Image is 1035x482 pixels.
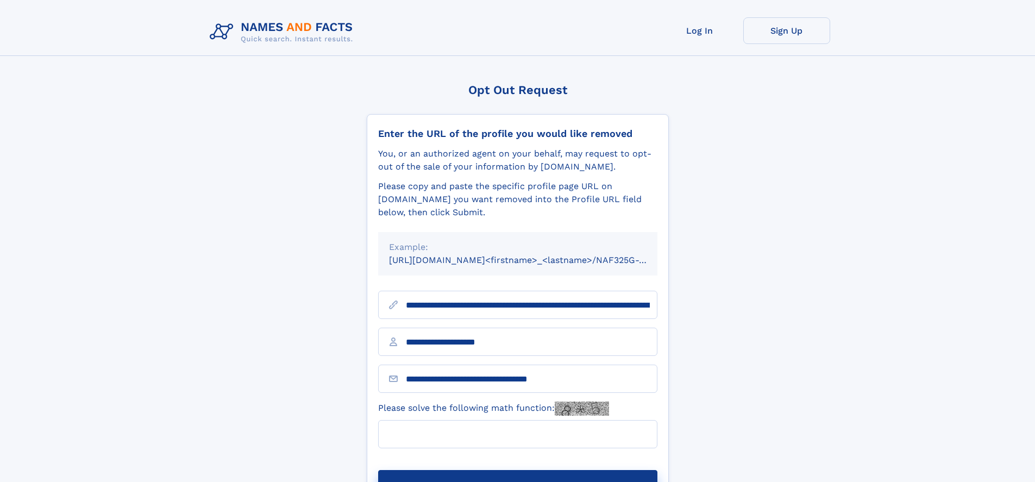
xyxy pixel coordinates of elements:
div: You, or an authorized agent on your behalf, may request to opt-out of the sale of your informatio... [378,147,657,173]
div: Opt Out Request [367,83,669,97]
label: Please solve the following math function: [378,402,609,416]
img: Logo Names and Facts [205,17,362,47]
div: Example: [389,241,647,254]
div: Please copy and paste the specific profile page URL on [DOMAIN_NAME] you want removed into the Pr... [378,180,657,219]
a: Sign Up [743,17,830,44]
div: Enter the URL of the profile you would like removed [378,128,657,140]
small: [URL][DOMAIN_NAME]<firstname>_<lastname>/NAF325G-xxxxxxxx [389,255,678,265]
a: Log In [656,17,743,44]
